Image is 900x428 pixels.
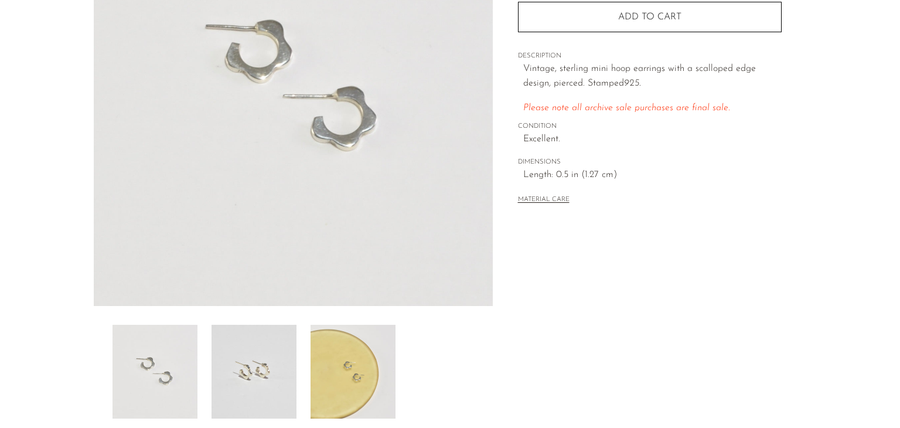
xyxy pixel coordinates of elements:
span: DIMENSIONS [518,157,782,168]
span: CONDITION [518,121,782,132]
span: Please note all archive sale purchases are final sale. [523,103,730,113]
img: Mini Scalloped Hoop Earrings [112,325,197,419]
button: Add to cart [518,2,782,32]
em: 925. [624,79,641,88]
img: Mini Scalloped Hoop Earrings [212,325,296,419]
span: Excellent. [523,132,782,147]
p: Vintage, sterling mini hoop earrings with a scalloped edge design, pierced. Stamped [523,62,782,91]
button: MATERIAL CARE [518,196,570,205]
img: Mini Scalloped Hoop Earrings [311,325,396,419]
span: DESCRIPTION [518,51,782,62]
span: Length: 0.5 in (1.27 cm) [523,168,782,183]
span: Add to cart [618,12,681,22]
